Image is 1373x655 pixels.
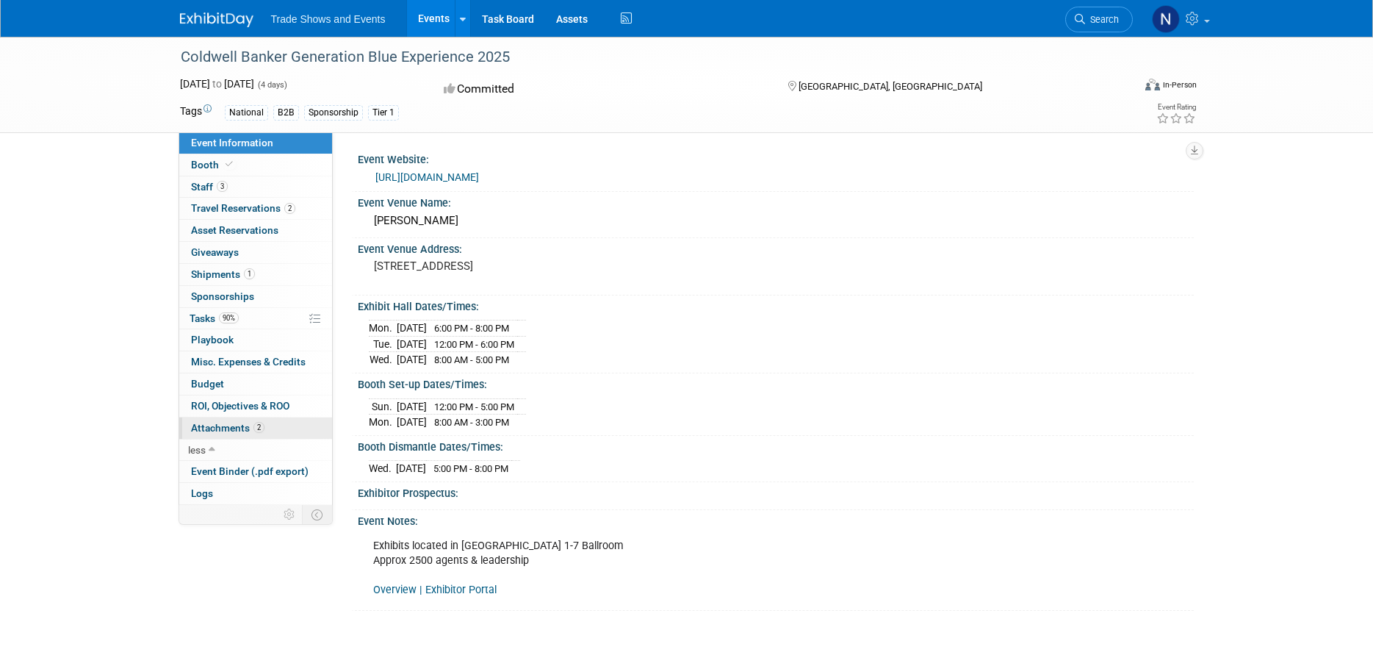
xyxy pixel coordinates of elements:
div: [PERSON_NAME] [369,210,1183,232]
span: 2 [253,422,264,433]
div: Event Venue Address: [358,238,1194,257]
a: Booth [179,154,332,176]
td: [DATE] [397,415,427,430]
a: ROI, Objectives & ROO [179,395,332,417]
span: Playbook [191,334,234,346]
td: [DATE] [397,398,427,415]
span: Budget [191,378,224,390]
td: Wed. [369,352,397,368]
span: Booth [191,159,236,171]
span: Staff [191,181,228,193]
span: Sponsorships [191,290,254,302]
span: 8:00 AM - 3:00 PM [434,417,509,428]
div: Event Venue Name: [358,192,1194,210]
div: Event Notes: [358,510,1194,529]
span: [DATE] [DATE] [180,78,254,90]
span: less [188,444,206,456]
pre: [STREET_ADDRESS] [374,260,690,273]
a: Playbook [179,329,332,351]
div: In-Person [1162,79,1197,90]
td: [DATE] [397,352,427,368]
a: Travel Reservations2 [179,198,332,219]
span: Logs [191,487,213,499]
span: Attachments [191,422,264,434]
a: less [179,440,332,461]
span: [GEOGRAPHIC_DATA], [GEOGRAPHIC_DATA] [799,81,982,92]
span: (4 days) [256,80,287,90]
div: Coldwell Banker Generation Blue Experience 2025 [176,44,1111,71]
span: 2 [284,203,295,214]
span: 12:00 PM - 6:00 PM [434,339,514,350]
a: Attachments2 [179,418,332,439]
span: 90% [219,312,239,323]
td: Sun. [369,398,397,415]
img: Format-Inperson.png [1145,79,1160,90]
div: Event Format [1046,76,1197,99]
span: 12:00 PM - 5:00 PM [434,401,514,412]
td: [DATE] [397,336,427,352]
img: ExhibitDay [180,12,253,27]
i: Booth reservation complete [226,160,233,168]
div: Exhibitor Prospectus: [358,482,1194,501]
span: Tasks [190,312,239,324]
span: Trade Shows and Events [271,13,386,25]
div: National [225,105,268,121]
a: Giveaways [179,242,332,263]
div: Exhibit Hall Dates/Times: [358,296,1194,314]
img: Nate McCombs [1152,5,1180,33]
td: Mon. [369,415,397,430]
span: Shipments [191,268,255,280]
span: Giveaways [191,246,239,258]
a: Sponsorships [179,286,332,307]
span: ROI, Objectives & ROO [191,400,289,412]
a: Overview | Exhibitor Portal [373,584,497,596]
span: to [210,78,224,90]
td: [DATE] [397,321,427,337]
span: Misc. Expenses & Credits [191,356,306,368]
td: Tue. [369,336,397,352]
td: Personalize Event Tab Strip [277,505,303,524]
div: Booth Dismantle Dates/Times: [358,436,1194,454]
a: Event Information [179,132,332,154]
a: Misc. Expenses & Credits [179,351,332,373]
a: Event Binder (.pdf export) [179,461,332,482]
a: [URL][DOMAIN_NAME] [375,171,479,183]
a: Shipments1 [179,264,332,285]
td: [DATE] [396,461,426,476]
a: Search [1065,7,1133,32]
a: Staff3 [179,176,332,198]
div: Event Rating [1156,104,1196,111]
a: Asset Reservations [179,220,332,241]
div: B2B [273,105,299,121]
div: Tier 1 [368,105,399,121]
td: Tags [180,104,212,121]
div: Exhibits located in [GEOGRAPHIC_DATA] 1-7 Ballroom Approx 2500 agents & leadership [363,531,1031,605]
div: Event Website: [358,148,1194,167]
span: 1 [244,268,255,279]
span: 3 [217,181,228,192]
span: Event Information [191,137,273,148]
div: Committed [439,76,764,102]
div: Booth Set-up Dates/Times: [358,373,1194,392]
span: Travel Reservations [191,202,295,214]
a: Logs [179,483,332,504]
span: 5:00 PM - 8:00 PM [433,463,508,474]
a: Tasks90% [179,308,332,329]
span: Asset Reservations [191,224,278,236]
a: Budget [179,373,332,395]
span: Search [1085,14,1119,25]
span: Event Binder (.pdf export) [191,465,309,477]
span: 8:00 AM - 5:00 PM [434,354,509,365]
span: 6:00 PM - 8:00 PM [434,323,509,334]
div: Sponsorship [304,105,363,121]
td: Wed. [369,461,396,476]
td: Toggle Event Tabs [302,505,332,524]
td: Mon. [369,321,397,337]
